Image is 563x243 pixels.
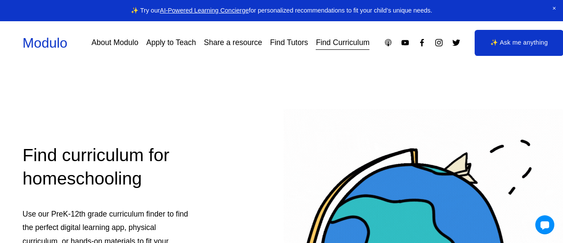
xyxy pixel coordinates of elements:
[270,35,308,50] a: Find Tutors
[160,7,249,14] a: AI-Powered Learning Concierge
[452,38,461,47] a: Twitter
[384,38,393,47] a: Apple Podcasts
[401,38,410,47] a: YouTube
[91,35,138,50] a: About Modulo
[204,35,262,50] a: Share a resource
[316,35,369,50] a: Find Curriculum
[23,144,192,190] h2: Find curriculum for homeschooling
[23,35,68,51] a: Modulo
[417,38,427,47] a: Facebook
[434,38,443,47] a: Instagram
[146,35,196,50] a: Apply to Teach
